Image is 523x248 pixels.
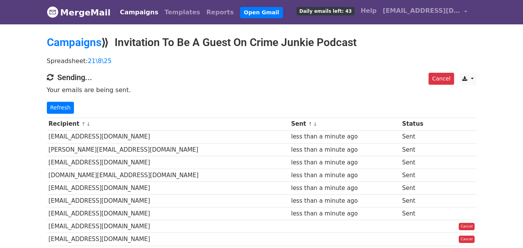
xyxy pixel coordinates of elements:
[291,184,398,193] div: less than a minute ago
[291,158,398,167] div: less than a minute ago
[240,7,283,18] a: Open Gmail
[313,121,317,127] a: ↓
[47,169,290,181] td: [DOMAIN_NAME][EMAIL_ADDRESS][DOMAIN_NAME]
[47,57,477,65] p: Spreadsheet:
[47,86,477,94] p: Your emails are being sent.
[308,121,312,127] a: ↑
[400,118,440,130] th: Status
[47,220,290,233] td: [EMAIL_ADDRESS][DOMAIN_NAME]
[47,182,290,195] td: [EMAIL_ADDRESS][DOMAIN_NAME]
[47,130,290,143] td: [EMAIL_ADDRESS][DOMAIN_NAME]
[47,36,101,49] a: Campaigns
[88,57,112,65] a: 21\8\25
[47,233,290,246] td: [EMAIL_ADDRESS][DOMAIN_NAME]
[47,73,477,82] h4: Sending...
[293,3,357,19] a: Daily emails left: 43
[47,4,111,21] a: MergeMail
[47,102,74,114] a: Refresh
[161,5,203,20] a: Templates
[47,143,290,156] td: [PERSON_NAME][EMAIL_ADDRESS][DOMAIN_NAME]
[117,5,161,20] a: Campaigns
[291,145,398,154] div: less than a minute ago
[47,118,290,130] th: Recipient
[289,118,400,130] th: Sent
[291,197,398,205] div: less than a minute ago
[291,209,398,218] div: less than a minute ago
[429,73,454,85] a: Cancel
[297,7,354,15] span: Daily emails left: 43
[86,121,91,127] a: ↓
[47,6,58,18] img: MergeMail logo
[400,195,440,207] td: Sent
[47,195,290,207] td: [EMAIL_ADDRESS][DOMAIN_NAME]
[291,132,398,141] div: less than a minute ago
[400,169,440,181] td: Sent
[400,130,440,143] td: Sent
[47,36,477,49] h2: ⟫ Invitation To Be A Guest On Crime Junkie Podcast
[81,121,86,127] a: ↑
[459,223,475,231] a: Cancel
[400,156,440,169] td: Sent
[400,143,440,156] td: Sent
[358,3,380,19] a: Help
[203,5,237,20] a: Reports
[459,236,475,243] a: Cancel
[383,6,460,15] span: [EMAIL_ADDRESS][DOMAIN_NAME]
[400,207,440,220] td: Sent
[47,207,290,220] td: [EMAIL_ADDRESS][DOMAIN_NAME]
[380,3,470,21] a: [EMAIL_ADDRESS][DOMAIN_NAME]
[291,171,398,180] div: less than a minute ago
[400,182,440,195] td: Sent
[47,156,290,169] td: [EMAIL_ADDRESS][DOMAIN_NAME]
